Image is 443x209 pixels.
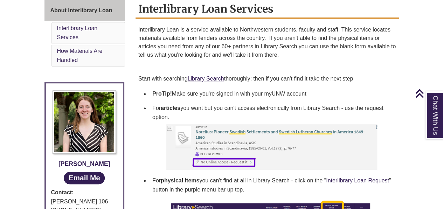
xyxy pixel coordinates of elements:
a: How Materials Are Handled [57,48,103,63]
div: [PERSON_NAME] [51,159,118,169]
li: For you can't find at all in Library Search - click on the " " button in the purple menu bar up top. [150,173,396,197]
li: Make sure you're signed in with your myUNW account [150,86,396,101]
a: Interlibrary Loan Services [57,25,98,40]
strong: articles [161,105,180,111]
a: Email Me [64,172,105,184]
li: For you want but you can't access electronically from Library Search - use the request option. [150,101,396,124]
strong: physical items [161,177,199,183]
img: Profile Photo [53,90,116,154]
a: Interlibrary Loan Request [326,177,389,183]
a: Library Search [188,76,224,82]
p: Interlibrary Loan is a service available to Northwestern students, faculty and staff. This servic... [138,26,396,59]
div: [PERSON_NAME] 106 [51,197,118,206]
a: Back to Top [415,89,441,98]
span: About Interlibrary Loan [50,7,112,13]
strong: Contact: [51,188,118,197]
strong: ProTip! [152,91,172,97]
a: Profile Photo [PERSON_NAME] [51,90,118,169]
p: Start with searching thoroughly; then if you can't find it take the next step [138,75,396,83]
